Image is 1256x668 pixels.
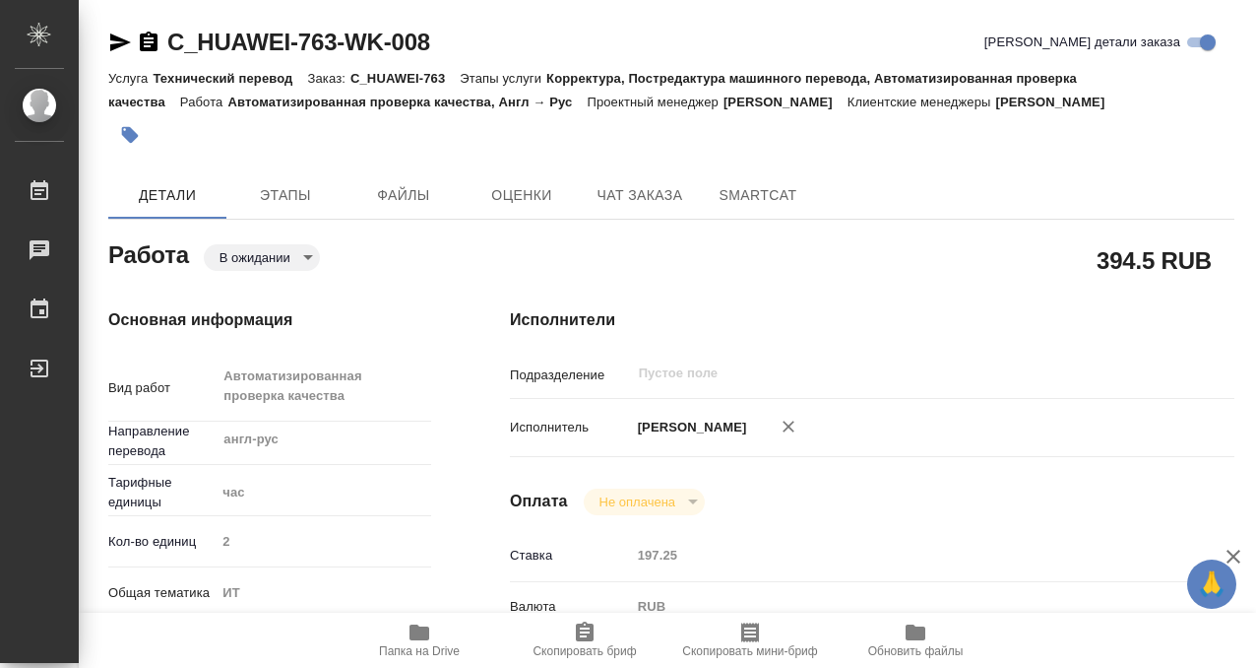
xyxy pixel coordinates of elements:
[984,33,1180,52] span: [PERSON_NAME] детали заказа
[108,113,152,157] button: Добавить тэг
[216,476,431,509] div: час
[108,235,189,271] h2: Работа
[510,308,1234,332] h4: Исполнители
[711,183,805,208] span: SmartCat
[682,644,817,658] span: Скопировать мини-бриф
[868,644,964,658] span: Обновить файлы
[153,71,307,86] p: Технический перевод
[637,362,1128,385] input: Пустое поле
[631,418,747,437] p: [PERSON_NAME]
[510,418,631,437] p: Исполнитель
[108,308,431,332] h4: Основная информация
[723,95,848,109] p: [PERSON_NAME]
[502,613,667,668] button: Скопировать бриф
[108,71,1077,109] p: Корректура, Постредактура машинного перевода, Автоматизированная проверка качества
[510,490,568,513] h4: Оплата
[474,183,569,208] span: Оценки
[108,583,216,603] p: Общая тематика
[108,532,216,552] p: Кол-во единиц
[120,183,215,208] span: Детали
[631,541,1174,569] input: Пустое поле
[587,95,722,109] p: Проектный менеджер
[767,405,810,448] button: Удалить исполнителя
[510,597,631,617] p: Валюта
[108,71,153,86] p: Услуга
[996,95,1120,109] p: [PERSON_NAME]
[510,366,631,385] p: Подразделение
[584,489,705,515] div: В ожидании
[1195,564,1228,605] span: 🙏
[214,249,296,266] button: В ожидании
[108,422,216,461] p: Направление перевода
[167,29,430,55] a: C_HUAWEI-763-WK-008
[227,95,587,109] p: Автоматизированная проверка качества, Англ → Рус
[510,546,631,566] p: Ставка
[337,613,502,668] button: Папка на Drive
[460,71,546,86] p: Этапы услуги
[593,183,687,208] span: Чат заказа
[594,494,681,510] button: Не оплачена
[137,31,160,54] button: Скопировать ссылку
[108,378,216,398] p: Вид работ
[108,31,132,54] button: Скопировать ссылку для ЯМессенджера
[308,71,350,86] p: Заказ:
[180,95,228,109] p: Работа
[667,613,833,668] button: Скопировать мини-бриф
[216,576,431,610] div: ИТ
[238,183,333,208] span: Этапы
[833,613,998,668] button: Обновить файлы
[216,527,431,556] input: Пустое поле
[356,183,451,208] span: Файлы
[1187,560,1236,609] button: 🙏
[379,644,460,658] span: Папка на Drive
[108,473,216,512] p: Тарифные единицы
[848,95,996,109] p: Клиентские менеджеры
[1097,243,1212,277] h2: 394.5 RUB
[204,244,320,271] div: В ожидании
[631,590,1174,624] div: RUB
[350,71,460,86] p: C_HUAWEI-763
[533,644,636,658] span: Скопировать бриф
